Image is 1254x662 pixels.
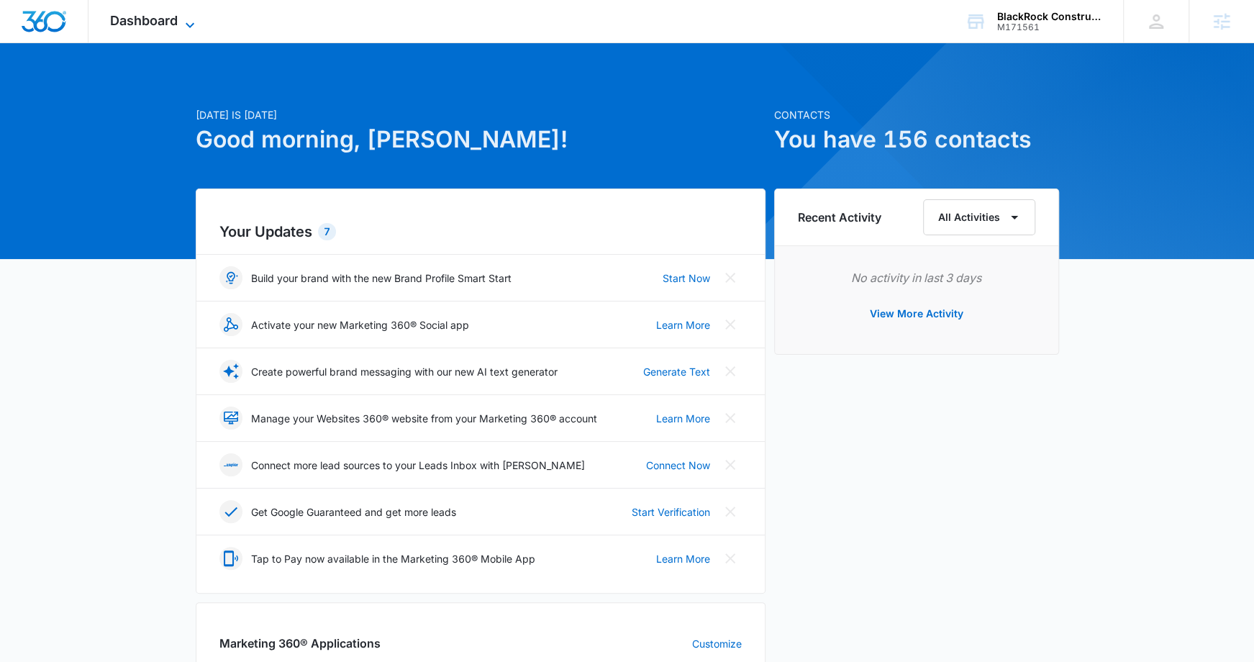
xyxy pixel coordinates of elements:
[251,271,512,286] p: Build your brand with the new Brand Profile Smart Start
[251,364,558,379] p: Create powerful brand messaging with our new AI text generator
[196,122,765,157] h1: Good morning, [PERSON_NAME]!
[774,122,1059,157] h1: You have 156 contacts
[251,551,535,566] p: Tap to Pay now available in the Marketing 360® Mobile App
[719,360,742,383] button: Close
[798,269,1035,286] p: No activity in last 3 days
[719,547,742,570] button: Close
[251,411,597,426] p: Manage your Websites 360® website from your Marketing 360® account
[632,504,710,520] a: Start Verification
[646,458,710,473] a: Connect Now
[997,11,1102,22] div: account name
[251,504,456,520] p: Get Google Guaranteed and get more leads
[219,635,381,652] h2: Marketing 360® Applications
[663,271,710,286] a: Start Now
[719,453,742,476] button: Close
[997,22,1102,32] div: account id
[318,223,336,240] div: 7
[719,266,742,289] button: Close
[643,364,710,379] a: Generate Text
[656,411,710,426] a: Learn More
[719,500,742,523] button: Close
[656,551,710,566] a: Learn More
[719,407,742,430] button: Close
[656,317,710,332] a: Learn More
[219,221,742,242] h2: Your Updates
[196,107,765,122] p: [DATE] is [DATE]
[923,199,1035,235] button: All Activities
[719,313,742,336] button: Close
[855,296,978,331] button: View More Activity
[110,13,178,28] span: Dashboard
[692,636,742,651] a: Customize
[251,317,469,332] p: Activate your new Marketing 360® Social app
[774,107,1059,122] p: Contacts
[251,458,585,473] p: Connect more lead sources to your Leads Inbox with [PERSON_NAME]
[798,209,881,226] h6: Recent Activity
